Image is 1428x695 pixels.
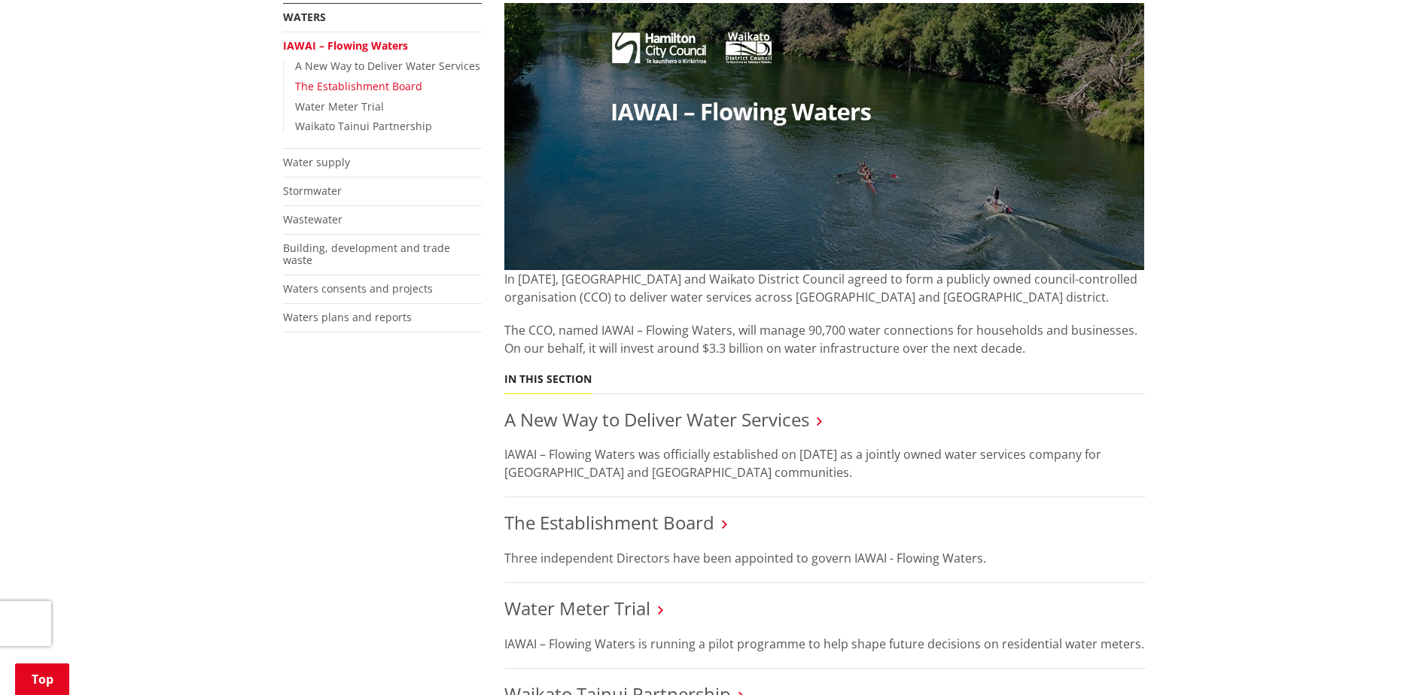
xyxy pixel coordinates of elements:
img: 27080 HCC Website Banner V10 [504,3,1144,270]
p: IAWAI – Flowing Waters is running a pilot programme to help shape future decisions on residential... [504,635,1146,653]
a: Top [15,663,69,695]
a: Building, development and trade waste [283,241,450,268]
a: The Establishment Board [504,510,714,535]
a: Waters [283,10,326,24]
a: IAWAI – Flowing Waters [283,38,408,53]
a: Water Meter Trial [504,596,650,621]
a: Water supply [283,155,350,169]
p: Three independent Directors have been appointed to govern IAWAI - Flowing Waters. [504,549,1146,567]
a: A New Way to Deliver Water Services [295,59,480,73]
a: The Establishment Board [295,79,422,93]
a: Waters plans and reports [283,310,412,324]
p: IAWAI – Flowing Waters was officially established on [DATE] as a jointly owned water services com... [504,445,1146,481]
p: In [DATE], [GEOGRAPHIC_DATA] and Waikato District Council agreed to form a publicly owned council... [504,270,1146,306]
a: Wastewater [283,212,343,226]
a: Water Meter Trial [295,99,384,114]
a: A New Way to Deliver Water Services [504,407,809,432]
a: Waters consents and projects [283,281,433,296]
a: Waikato Tainui Partnership [295,119,432,133]
iframe: Messenger Launcher [1359,632,1413,686]
a: Stormwater [283,184,342,198]
h5: In this section [504,373,592,386]
p: The CCO, named IAWAI – Flowing Waters, will manage 90,700 water connections for households and bu... [504,321,1146,357]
